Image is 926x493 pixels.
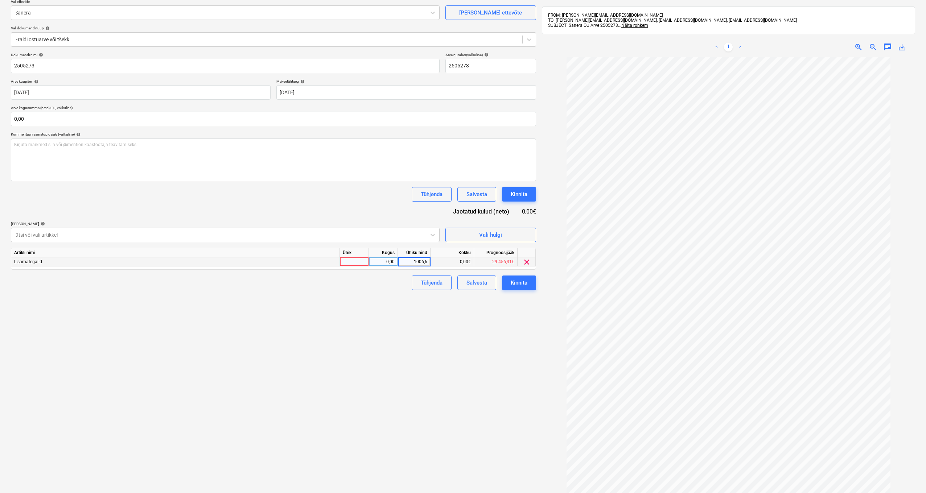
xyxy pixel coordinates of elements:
[548,18,797,23] span: TO: [PERSON_NAME][EMAIL_ADDRESS][DOMAIN_NAME], [EMAIL_ADDRESS][DOMAIN_NAME], [EMAIL_ADDRESS][DOMA...
[369,248,398,257] div: Kogus
[466,278,487,287] div: Salvesta
[522,258,531,266] span: clear
[421,278,443,287] div: Tühjenda
[548,13,663,18] span: FROM: [PERSON_NAME][EMAIL_ADDRESS][DOMAIN_NAME]
[276,85,536,100] input: Tähtaega pole määratud
[457,187,496,202] button: Salvesta
[445,228,536,242] button: Vali hulgi
[724,43,733,51] a: Page 1 is your current page
[854,43,863,51] span: zoom_in
[442,207,521,216] div: Jaotatud kulud (neto)
[11,112,536,126] input: Arve kogusumma (netokulu, valikuline)
[11,53,440,57] div: Dokumendi nimi
[869,43,877,51] span: zoom_out
[511,190,527,199] div: Kinnita
[474,248,518,257] div: Prognoosijääk
[483,53,489,57] span: help
[445,53,536,57] div: Arve number (valikuline)
[39,221,45,226] span: help
[37,53,43,57] span: help
[474,257,518,266] div: -29 456,31€
[479,230,502,240] div: Vali hulgi
[11,79,271,84] div: Arve kuupäev
[33,79,38,84] span: help
[11,26,536,30] div: Vali dokumendi tüüp
[736,43,744,51] a: Next page
[618,23,648,28] span: ...
[712,43,721,51] a: Previous page
[14,259,42,264] span: LIsamaterjalid
[445,5,536,20] button: [PERSON_NAME] ettevõte
[44,26,50,30] span: help
[431,257,474,266] div: 0,00€
[11,105,536,112] p: Arve kogusumma (netokulu, valikuline)
[11,132,536,137] div: Kommentaar raamatupidajale (valikuline)
[457,275,496,290] button: Salvesta
[11,85,271,100] input: Arve kuupäeva pole määratud.
[459,8,522,17] div: [PERSON_NAME] ettevõte
[75,132,81,137] span: help
[412,187,452,202] button: Tühjenda
[299,79,305,84] span: help
[890,458,926,493] iframe: Chat Widget
[883,43,892,51] span: chat
[511,278,527,287] div: Kinnita
[431,248,474,257] div: Kokku
[548,23,618,28] span: SUBJECT: Sanera OÜ Arve 2505273
[445,59,536,73] input: Arve number
[11,221,440,226] div: [PERSON_NAME]
[466,190,487,199] div: Salvesta
[340,248,369,257] div: Ühik
[11,59,440,73] input: Dokumendi nimi
[621,23,648,28] span: Näita rohkem
[11,248,340,257] div: Artikli nimi
[398,248,431,257] div: Ühiku hind
[276,79,536,84] div: Maksetähtaeg
[372,257,395,266] div: 0,00
[502,187,536,202] button: Kinnita
[502,275,536,290] button: Kinnita
[521,207,536,216] div: 0,00€
[898,43,906,51] span: save_alt
[412,275,452,290] button: Tühjenda
[421,190,443,199] div: Tühjenda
